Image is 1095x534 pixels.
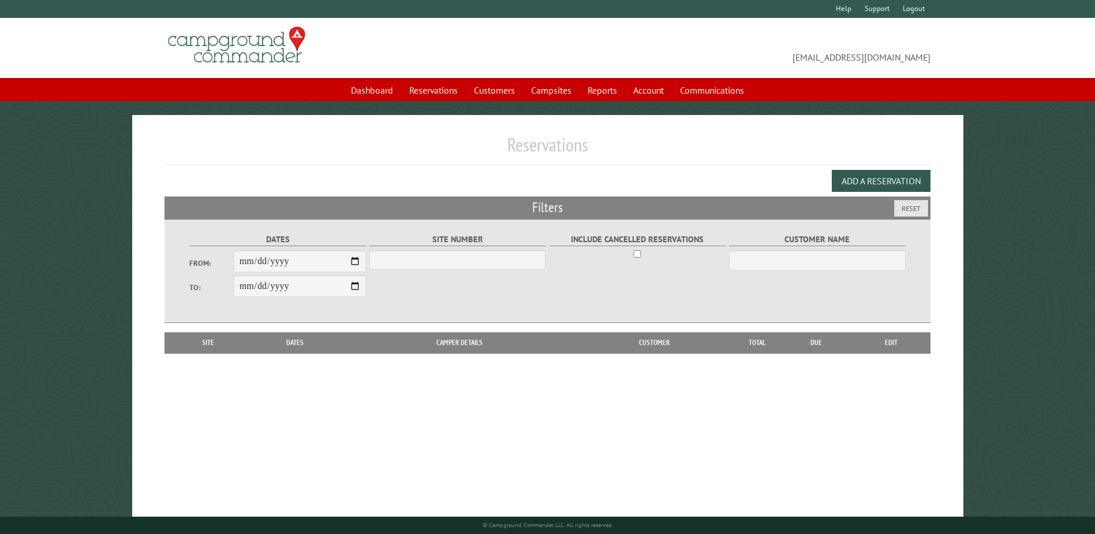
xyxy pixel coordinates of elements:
[673,79,751,101] a: Communications
[548,32,930,64] span: [EMAIL_ADDRESS][DOMAIN_NAME]
[246,332,345,353] th: Dates
[581,79,624,101] a: Reports
[524,79,578,101] a: Campsites
[170,332,245,353] th: Site
[467,79,522,101] a: Customers
[734,332,780,353] th: Total
[853,332,930,353] th: Edit
[574,332,734,353] th: Customer
[550,233,726,246] label: Include Cancelled Reservations
[165,23,309,68] img: Campground Commander
[165,133,930,165] h1: Reservations
[832,170,930,192] button: Add a Reservation
[344,79,400,101] a: Dashboard
[402,79,465,101] a: Reservations
[369,233,545,246] label: Site Number
[483,521,613,529] small: © Campground Commander LLC. All rights reserved.
[626,79,671,101] a: Account
[894,200,928,217] button: Reset
[189,258,233,269] label: From:
[165,196,930,218] h2: Filters
[345,332,574,353] th: Camper Details
[189,282,233,293] label: To:
[729,233,905,246] label: Customer Name
[780,332,853,353] th: Due
[189,233,365,246] label: Dates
